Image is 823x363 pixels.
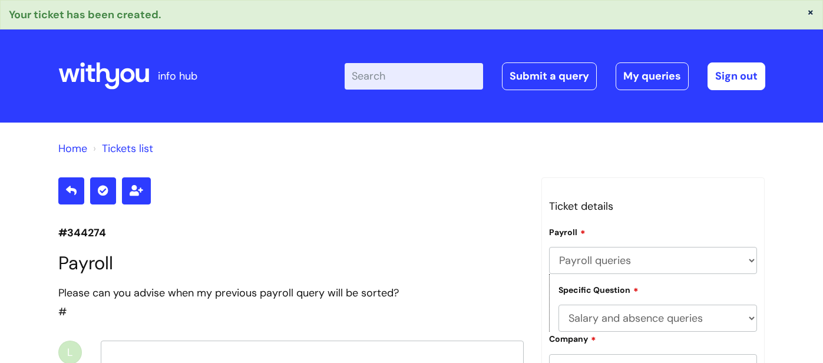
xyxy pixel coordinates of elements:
[58,283,524,322] div: #
[102,141,153,156] a: Tickets list
[158,67,197,85] p: info hub
[345,62,765,90] div: | -
[90,139,153,158] li: Tickets list
[345,63,483,89] input: Search
[549,332,596,344] label: Company
[58,283,524,302] div: Please can you advise when my previous payroll query will be sorted?
[58,223,524,242] p: #344274
[708,62,765,90] a: Sign out
[616,62,689,90] a: My queries
[502,62,597,90] a: Submit a query
[58,141,87,156] a: Home
[58,252,524,274] h1: Payroll
[549,226,586,237] label: Payroll
[58,139,87,158] li: Solution home
[558,283,639,295] label: Specific Question
[807,6,814,17] button: ×
[549,197,758,216] h3: Ticket details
